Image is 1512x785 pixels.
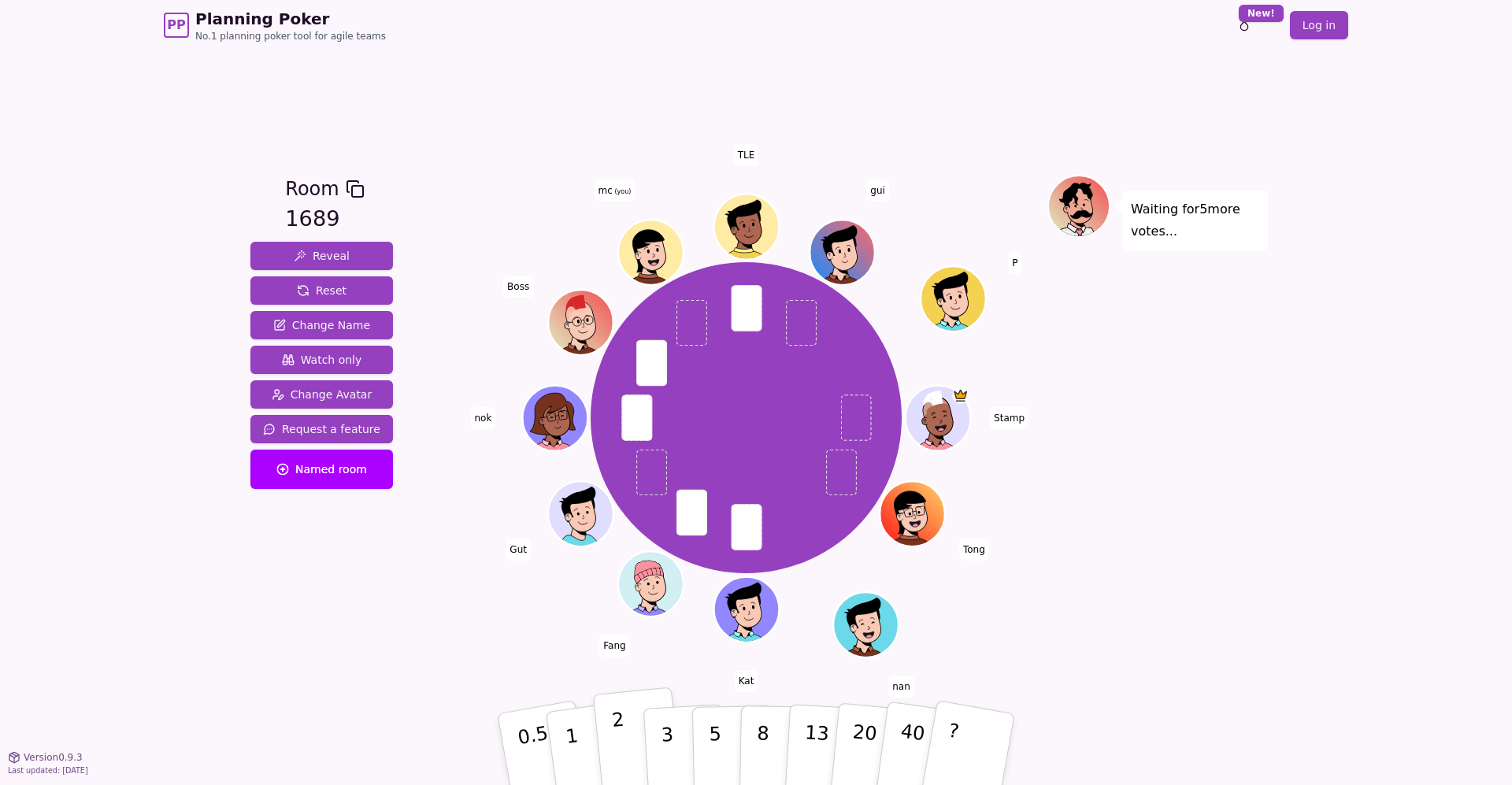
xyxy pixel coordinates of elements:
button: Named room [250,450,393,489]
button: Reset [250,276,393,305]
span: Room [285,175,339,203]
span: Reveal [294,248,350,264]
span: Version 0.9.3 [24,751,83,764]
span: No.1 planning poker tool for agile teams [195,30,386,43]
span: Click to change your name [470,407,495,429]
span: Named room [276,461,367,477]
a: PPPlanning PokerNo.1 planning poker tool for agile teams [164,8,386,43]
span: Click to change your name [866,179,889,201]
span: Change Name [273,317,370,333]
button: Request a feature [250,415,393,443]
button: Change Avatar [250,380,393,409]
span: Reset [297,283,346,298]
button: Version0.9.3 [8,751,83,764]
span: Request a feature [263,421,380,437]
span: Last updated: [DATE] [8,766,88,775]
p: Waiting for 5 more votes... [1131,198,1260,243]
span: Planning Poker [195,8,386,30]
span: Click to change your name [503,275,533,297]
button: Change Name [250,311,393,339]
button: Click to change your avatar [620,221,681,283]
span: Watch only [282,352,362,368]
span: Click to change your name [959,539,989,561]
span: Click to change your name [990,407,1028,429]
span: (you) [613,187,632,194]
span: Click to change your name [506,539,531,561]
span: Click to change your name [735,670,758,692]
span: Click to change your name [599,635,629,657]
span: Click to change your name [734,143,759,165]
span: Click to change your name [888,676,914,698]
button: New! [1230,11,1258,39]
button: Reveal [250,242,393,270]
a: Log in [1290,11,1348,39]
span: PP [167,16,185,35]
span: Change Avatar [272,387,372,402]
button: Watch only [250,346,393,374]
div: 1689 [285,203,364,235]
span: Click to change your name [1008,251,1021,273]
div: New! [1239,5,1284,22]
span: Click to change your name [595,179,636,201]
span: Stamp is the host [952,387,969,404]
